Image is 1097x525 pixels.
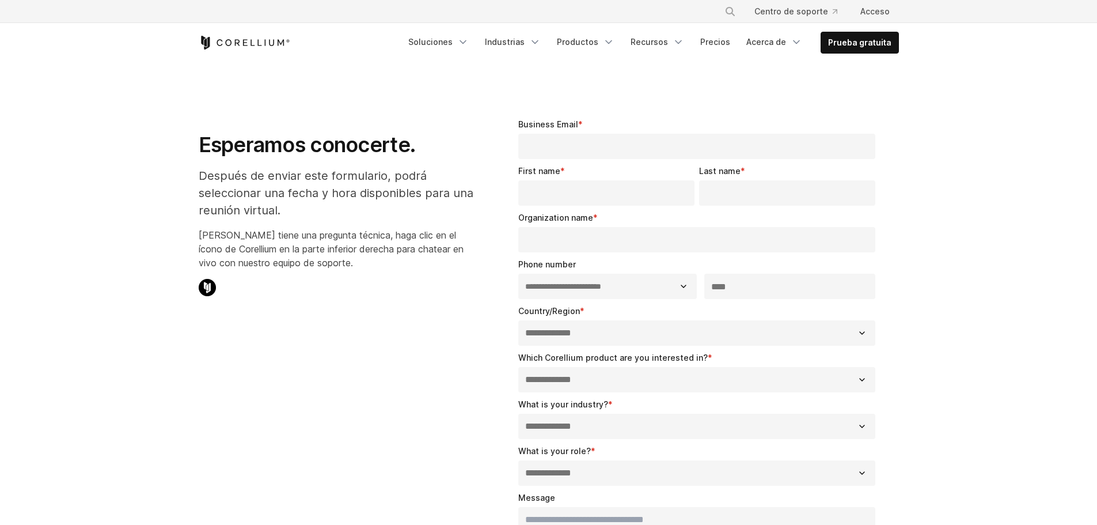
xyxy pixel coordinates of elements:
img: Icono de chat de Corellium [199,279,216,296]
font: Acerca de [746,37,786,47]
span: Message [518,493,555,503]
font: Esperamos conocerte. [199,132,416,157]
span: First name [518,166,560,176]
font: Precios [700,37,730,47]
font: Prueba gratuita [828,37,891,47]
a: Inicio de Corellium [199,36,290,50]
font: [PERSON_NAME] tiene una pregunta técnica, haga clic en el ícono de Corellium en la parte inferior... [199,229,464,269]
span: Country/Region [518,306,580,316]
span: Last name [699,166,741,176]
font: Acceso [860,6,890,16]
div: Menú de navegación [711,1,899,22]
button: Buscar [720,1,741,22]
font: Productos [557,37,598,47]
span: What is your role? [518,446,591,456]
span: Business Email [518,119,578,129]
font: Soluciones [408,37,453,47]
span: Phone number [518,259,576,269]
font: Centro de soporte [754,6,828,16]
font: Industrias [485,37,525,47]
font: Después de enviar este formulario, podrá seleccionar una fecha y hora disponibles para una reunió... [199,169,473,217]
span: Which Corellium product are you interested in? [518,353,708,362]
span: Organization name [518,213,593,222]
div: Menú de navegación [401,32,899,54]
font: Recursos [631,37,668,47]
span: What is your industry? [518,399,608,409]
